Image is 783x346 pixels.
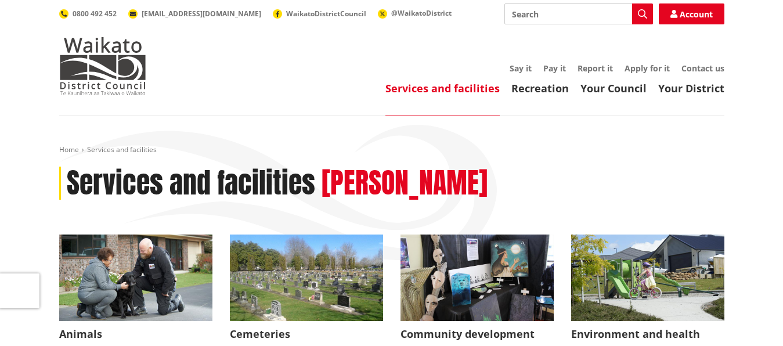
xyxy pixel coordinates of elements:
img: Huntly Cemetery [230,235,383,321]
a: Your District [658,81,724,95]
a: Services and facilities [385,81,500,95]
a: Report it [578,63,613,74]
a: Apply for it [625,63,670,74]
img: New housing in Pokeno [571,235,724,321]
img: Waikato District Council - Te Kaunihera aa Takiwaa o Waikato [59,37,146,95]
span: WaikatoDistrictCouncil [286,9,366,19]
a: WaikatoDistrictCouncil [273,9,366,19]
nav: breadcrumb [59,145,724,155]
span: 0800 492 452 [73,9,117,19]
a: Recreation [511,81,569,95]
span: [EMAIL_ADDRESS][DOMAIN_NAME] [142,9,261,19]
a: Pay it [543,63,566,74]
a: Your Council [580,81,647,95]
a: Home [59,145,79,154]
span: @WaikatoDistrict [391,8,452,18]
a: Say it [510,63,532,74]
a: @WaikatoDistrict [378,8,452,18]
img: Matariki Travelling Suitcase Art Exhibition [400,235,554,321]
a: 0800 492 452 [59,9,117,19]
h1: Services and facilities [67,167,315,200]
a: Account [659,3,724,24]
span: Services and facilities [87,145,157,154]
a: [EMAIL_ADDRESS][DOMAIN_NAME] [128,9,261,19]
a: Contact us [681,63,724,74]
img: Animal Control [59,235,212,321]
input: Search input [504,3,653,24]
h2: [PERSON_NAME] [322,167,488,200]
